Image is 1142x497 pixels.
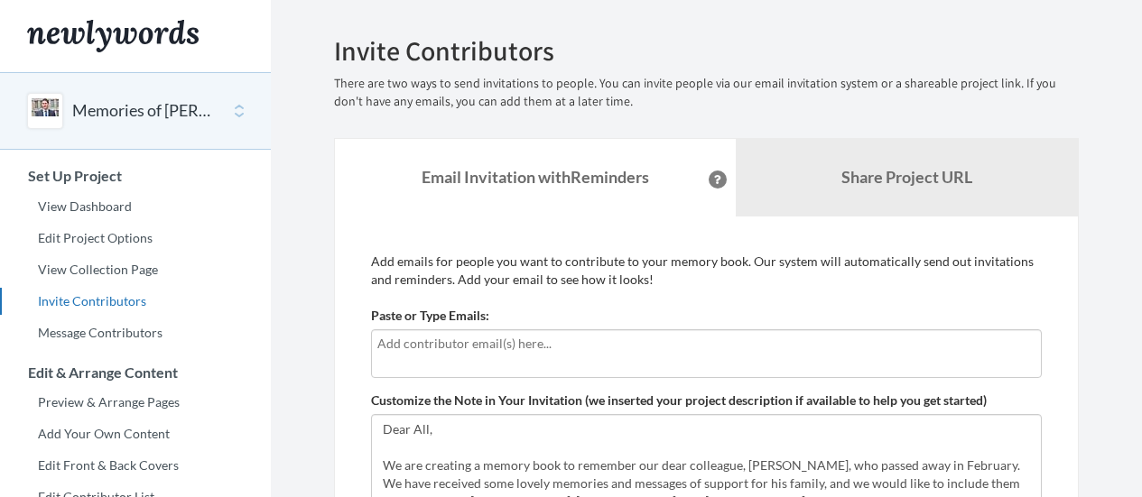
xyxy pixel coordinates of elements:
p: Add emails for people you want to contribute to your memory book. Our system will automatically s... [371,253,1042,289]
button: Memories of [PERSON_NAME] [72,99,218,123]
h3: Edit & Arrange Content [1,364,271,381]
strong: Email Invitation with Reminders [422,167,649,187]
p: There are two ways to send invitations to people. You can invite people via our email invitation ... [334,75,1079,111]
b: Share Project URL [841,167,972,187]
label: Paste or Type Emails: [371,307,489,325]
img: Newlywords logo [27,20,199,52]
h2: Invite Contributors [334,36,1079,66]
input: Add contributor email(s) here... [377,334,1035,354]
h3: Set Up Project [1,168,271,184]
label: Customize the Note in Your Invitation (we inserted your project description if available to help ... [371,391,987,410]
